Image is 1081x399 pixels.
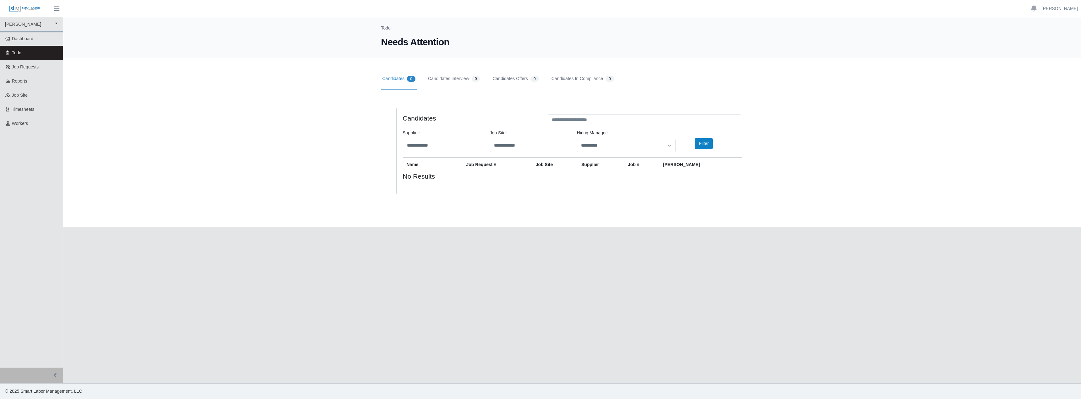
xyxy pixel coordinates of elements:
[5,389,82,394] span: © 2025 Smart Labor Management, LLC
[532,158,578,172] th: job site
[472,76,480,82] span: 0
[403,172,463,180] h4: No Results
[490,130,507,136] label: job site:
[403,130,420,136] label: Supplier:
[462,158,532,172] th: Job Request #
[606,76,614,82] span: 0
[577,130,608,136] label: Hiring Manager:
[381,68,763,90] nav: Tabs
[381,25,391,30] a: Todo
[381,68,417,90] a: Candidates
[695,138,713,149] button: Filter
[578,158,624,172] th: Supplier
[550,68,615,90] a: Candidates In Compliance
[403,158,463,172] th: Name
[381,25,763,36] nav: Breadcrumb
[12,121,28,126] span: Workers
[12,50,21,55] span: Todo
[624,158,659,172] th: Job #
[9,5,40,12] img: SLM Logo
[381,36,763,48] h1: Needs Attention
[12,64,39,69] span: Job Requests
[427,68,481,90] a: Candidates Interview
[1042,5,1078,12] a: [PERSON_NAME]
[403,114,539,122] h4: Candidates
[12,93,28,98] span: job site
[12,78,27,84] span: Reports
[12,107,35,112] span: Timesheets
[407,76,415,82] span: 0
[491,68,540,90] a: Candidates Offers
[12,36,34,41] span: Dashboard
[530,76,539,82] span: 0
[659,158,742,172] th: [PERSON_NAME]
